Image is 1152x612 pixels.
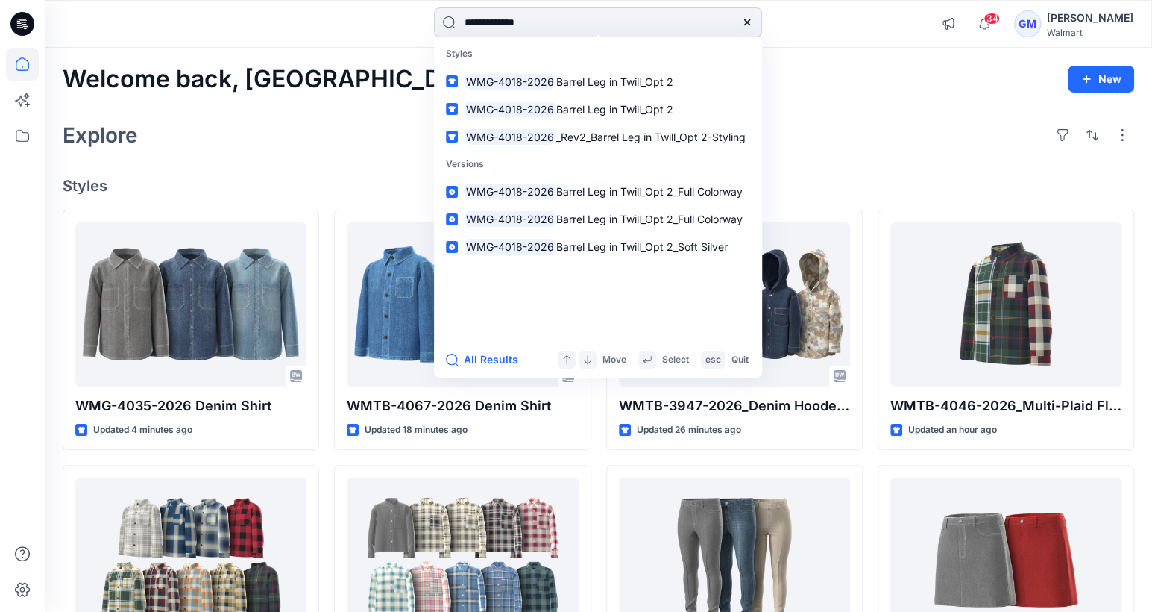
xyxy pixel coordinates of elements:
p: Styles [437,40,759,68]
span: _Rev2_Barrel Leg in Twill_Opt 2-Styling [556,131,746,143]
p: esc [705,352,721,368]
span: Barrel Leg in Twill_Opt 2 [556,103,673,116]
h2: Explore [63,123,138,147]
mark: WMG-4018-2026 [464,238,556,255]
div: [PERSON_NAME] [1047,9,1133,27]
p: WMTB-4046-2026_Multi-Plaid Flannel Shirt [890,396,1121,416]
p: WMTB-3947-2026_Denim Hooded Overshirt [619,396,850,416]
p: Select [662,352,689,368]
p: Versions [437,151,759,178]
p: WMG-4035-2026 Denim Shirt [75,396,306,416]
a: WMG-4018-2026Barrel Leg in Twill_Opt 2_Full Colorway [437,178,759,205]
mark: WMG-4018-2026 [464,210,556,228]
mark: WMG-4018-2026 [464,128,556,146]
div: GM [1014,10,1041,37]
p: WMTB-4067-2026 Denim Shirt [347,396,578,416]
mark: WMG-4018-2026 [464,73,556,90]
div: Walmart [1047,27,1133,38]
p: Updated 4 minutes ago [93,422,192,438]
h4: Styles [63,177,1134,195]
span: 34 [983,13,1000,25]
a: WMG-4018-2026_Rev2_Barrel Leg in Twill_Opt 2-Styling [437,123,759,151]
span: Barrel Leg in Twill_Opt 2_Soft Silver [556,240,728,253]
p: Quit [731,352,749,368]
a: WMG-4018-2026Barrel Leg in Twill_Opt 2_Full Colorway [437,205,759,233]
p: Move [602,352,626,368]
mark: WMG-4018-2026 [464,183,556,200]
a: WMG-4035-2026 Denim Shirt [75,222,306,387]
a: WMG-4018-2026Barrel Leg in Twill_Opt 2 [437,68,759,96]
button: All Results [446,351,528,369]
span: Barrel Leg in Twill_Opt 2 [556,75,673,88]
a: WMG-4018-2026Barrel Leg in Twill_Opt 2_Soft Silver [437,233,759,260]
mark: WMG-4018-2026 [464,101,556,118]
h2: Welcome back, [GEOGRAPHIC_DATA] [63,66,495,93]
p: Updated 18 minutes ago [365,422,468,438]
span: Barrel Leg in Twill_Opt 2_Full Colorway [556,185,743,198]
a: WMTB-4067-2026 Denim Shirt [347,222,578,387]
a: WMTB-4046-2026_Multi-Plaid Flannel Shirt [890,222,1121,387]
p: Updated 26 minutes ago [637,422,741,438]
p: Updated an hour ago [908,422,997,438]
a: WMG-4018-2026Barrel Leg in Twill_Opt 2 [437,96,759,123]
button: New [1068,66,1134,93]
span: Barrel Leg in Twill_Opt 2_Full Colorway [556,213,743,225]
